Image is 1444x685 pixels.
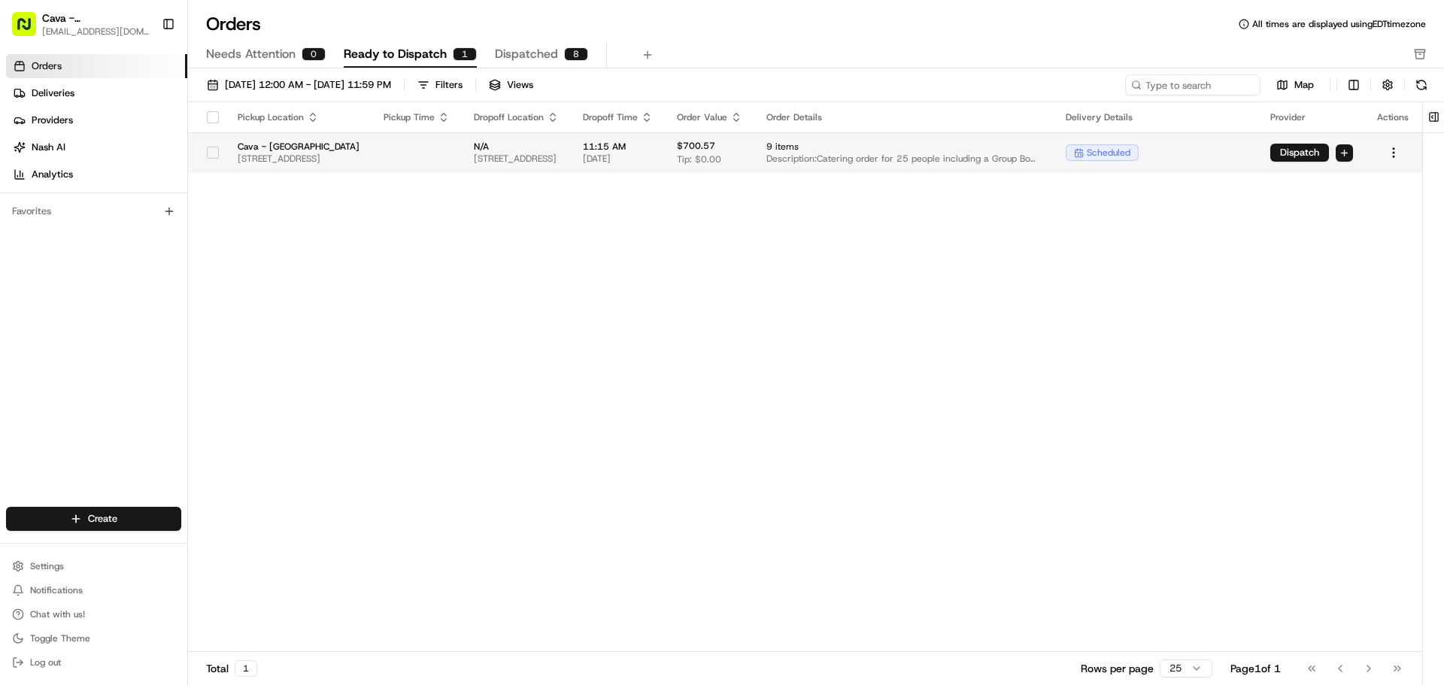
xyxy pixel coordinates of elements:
img: Grace Nketiah [15,259,39,283]
div: Actions [1377,111,1410,123]
button: Notifications [6,580,181,601]
span: [STREET_ADDRESS] [474,153,559,165]
span: • [163,233,168,245]
span: Toggle Theme [30,632,90,644]
button: See all [233,192,274,211]
input: Clear [39,97,248,113]
img: 1736555255976-a54dd68f-1ca7-489b-9aae-adbdc363a1c4 [30,274,42,286]
button: [DATE] 12:00 AM - [DATE] 11:59 PM [200,74,398,95]
div: Past conversations [15,195,101,208]
span: Tip: $0.00 [677,153,721,165]
button: Create [6,507,181,531]
img: 8571987876998_91fb9ceb93ad5c398215_72.jpg [32,144,59,171]
div: 📗 [15,338,27,350]
a: Orders [6,54,187,78]
button: Log out [6,652,181,673]
span: [DATE] [171,233,202,245]
img: 1736555255976-a54dd68f-1ca7-489b-9aae-adbdc363a1c4 [30,234,42,246]
p: Welcome 👋 [15,60,274,84]
span: Knowledge Base [30,336,115,351]
a: 📗Knowledge Base [9,330,121,357]
span: [DATE] [583,153,653,165]
span: API Documentation [142,336,241,351]
input: Type to search [1125,74,1260,95]
div: 0 [302,47,326,61]
button: [EMAIL_ADDRESS][DOMAIN_NAME] [42,26,150,38]
div: Start new chat [68,144,247,159]
div: Page 1 of 1 [1230,661,1281,676]
span: Chat with us! [30,608,85,620]
div: Provider [1270,111,1353,123]
span: Needs Attention [206,45,296,63]
div: Pickup Location [238,111,359,123]
button: Cava - [GEOGRAPHIC_DATA] [42,11,150,26]
span: Log out [30,656,61,668]
span: Description: Catering order for 25 people including a Group Bowl Bar with grilled chicken, saffro... [766,153,1042,165]
div: Total [206,660,257,677]
span: [STREET_ADDRESS] [238,153,359,165]
div: 💻 [127,338,139,350]
span: Views [507,78,533,92]
a: Powered byPylon [106,372,182,384]
img: 1736555255976-a54dd68f-1ca7-489b-9aae-adbdc363a1c4 [15,144,42,171]
div: 8 [564,47,588,61]
button: Chat with us! [6,604,181,625]
a: Nash AI [6,135,187,159]
span: Settings [30,560,64,572]
span: 11:15 AM [583,141,653,153]
h1: Orders [206,12,261,36]
button: Cava - [GEOGRAPHIC_DATA][EMAIL_ADDRESS][DOMAIN_NAME] [6,6,156,42]
a: 💻API Documentation [121,330,247,357]
span: Wisdom [PERSON_NAME] [47,233,160,245]
a: Analytics [6,162,187,186]
button: Views [482,74,540,95]
div: Order Value [677,111,742,123]
div: We're available if you need us! [68,159,207,171]
span: Create [88,512,117,526]
div: Dropoff Location [474,111,559,123]
span: • [125,274,130,286]
div: Order Details [766,111,1042,123]
span: $700.57 [677,140,715,152]
span: 9 items [766,141,1042,153]
button: Start new chat [256,148,274,166]
span: Ready to Dispatch [344,45,447,63]
a: Deliveries [6,81,187,105]
div: Pickup Time [384,111,450,123]
span: Notifications [30,584,83,596]
button: Dispatch [1270,144,1329,162]
span: Nash AI [32,141,65,154]
div: Filters [435,78,463,92]
div: Delivery Details [1066,111,1246,123]
div: Favorites [6,199,181,223]
div: 1 [235,660,257,677]
span: Providers [32,114,73,127]
p: Rows per page [1081,661,1154,676]
span: [PERSON_NAME] [47,274,122,286]
button: Toggle Theme [6,628,181,649]
span: Analytics [32,168,73,181]
span: N/A [474,141,559,153]
button: Refresh [1411,74,1432,95]
span: [DATE] 12:00 AM - [DATE] 11:59 PM [225,78,391,92]
img: Wisdom Oko [15,219,39,248]
img: Nash [15,15,45,45]
span: Dispatched [495,45,558,63]
button: Filters [411,74,469,95]
span: Orders [32,59,62,73]
div: 1 [453,47,477,61]
button: Map [1267,76,1324,94]
button: Settings [6,556,181,577]
span: scheduled [1087,147,1130,159]
div: Dropoff Time [583,111,653,123]
span: Pylon [150,373,182,384]
span: All times are displayed using EDT timezone [1252,18,1426,30]
span: Cava - [GEOGRAPHIC_DATA] [238,141,359,153]
span: Map [1294,78,1314,92]
span: Deliveries [32,86,74,100]
a: Providers [6,108,187,132]
span: [DATE] [133,274,164,286]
